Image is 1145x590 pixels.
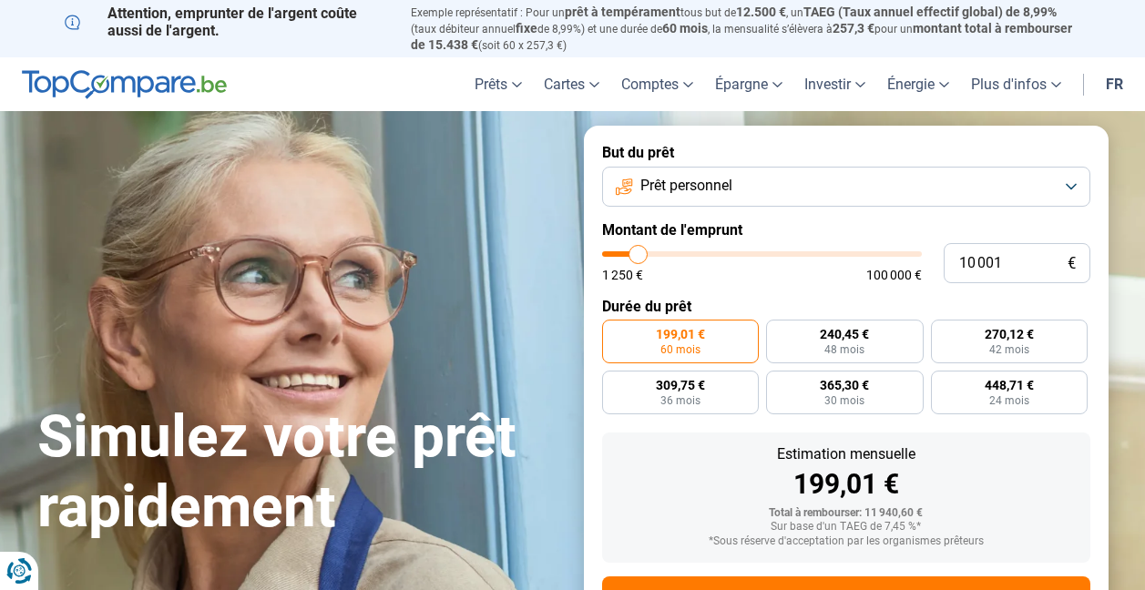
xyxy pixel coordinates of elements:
[660,395,700,406] span: 36 mois
[602,144,1090,161] label: But du prêt
[602,221,1090,239] label: Montant de l'emprunt
[656,379,705,392] span: 309,75 €
[833,21,874,36] span: 257,3 €
[704,57,793,111] a: Épargne
[662,21,708,36] span: 60 mois
[866,269,922,281] span: 100 000 €
[660,344,700,355] span: 60 mois
[876,57,960,111] a: Énergie
[736,5,786,19] span: 12.500 €
[985,379,1034,392] span: 448,71 €
[602,298,1090,315] label: Durée du prêt
[565,5,680,19] span: prêt à tempérament
[516,21,537,36] span: fixe
[960,57,1072,111] a: Plus d'infos
[617,471,1076,498] div: 199,01 €
[989,395,1029,406] span: 24 mois
[793,57,876,111] a: Investir
[617,521,1076,534] div: Sur base d'un TAEG de 7,45 %*
[37,402,562,543] h1: Simulez votre prêt rapidement
[411,5,1081,53] p: Exemple représentatif : Pour un tous but de , un (taux débiteur annuel de 8,99%) et une durée de ...
[617,507,1076,520] div: Total à rembourser: 11 940,60 €
[65,5,389,39] p: Attention, emprunter de l'argent coûte aussi de l'argent.
[617,535,1076,548] div: *Sous réserve d'acceptation par les organismes prêteurs
[824,344,864,355] span: 48 mois
[22,70,227,99] img: TopCompare
[820,328,869,341] span: 240,45 €
[610,57,704,111] a: Comptes
[989,344,1029,355] span: 42 mois
[602,167,1090,207] button: Prêt personnel
[820,379,869,392] span: 365,30 €
[1095,57,1134,111] a: fr
[640,176,732,196] span: Prêt personnel
[533,57,610,111] a: Cartes
[985,328,1034,341] span: 270,12 €
[464,57,533,111] a: Prêts
[803,5,1057,19] span: TAEG (Taux annuel effectif global) de 8,99%
[617,447,1076,462] div: Estimation mensuelle
[602,269,643,281] span: 1 250 €
[411,21,1072,52] span: montant total à rembourser de 15.438 €
[656,328,705,341] span: 199,01 €
[824,395,864,406] span: 30 mois
[1068,256,1076,271] span: €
